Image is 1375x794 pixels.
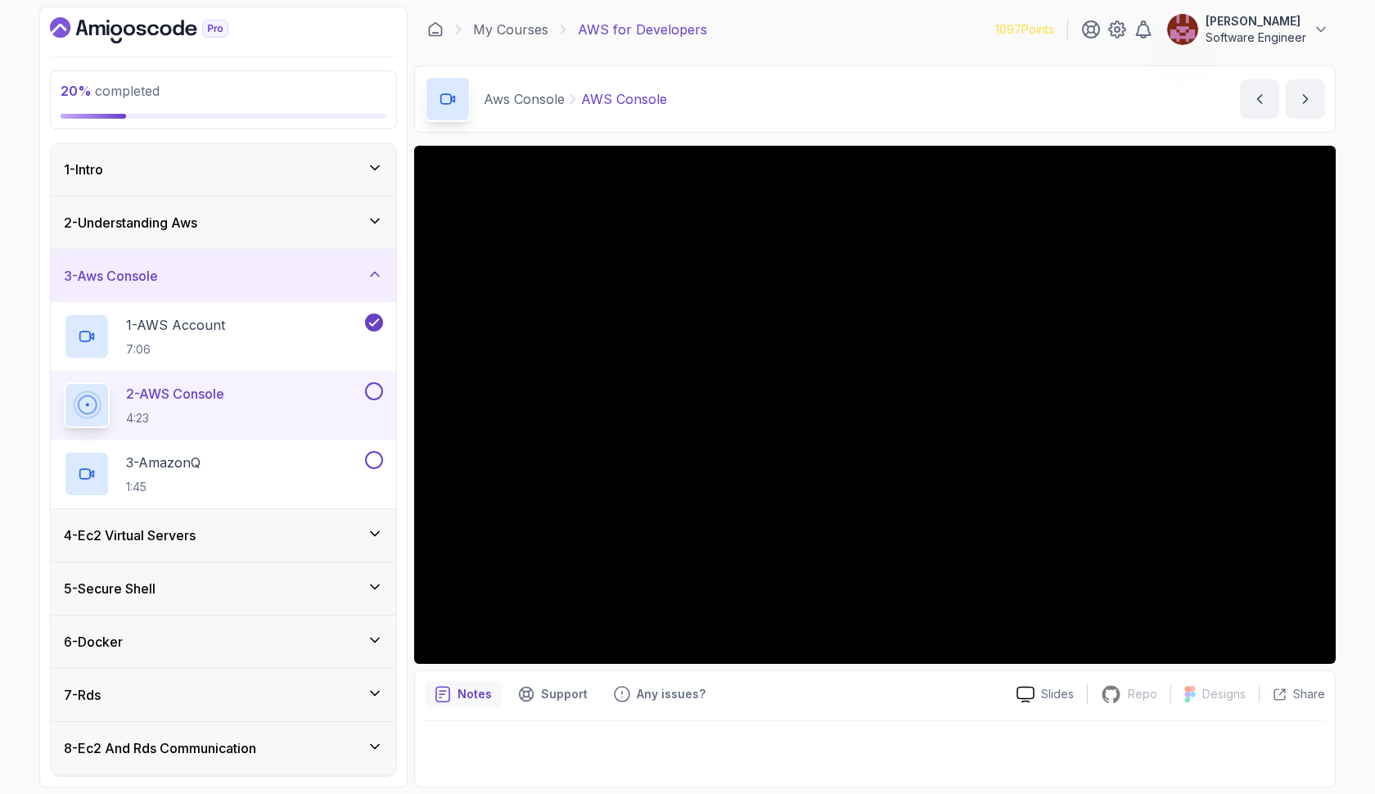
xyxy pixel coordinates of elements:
h3: 5 - Secure Shell [64,579,156,598]
button: 4-Ec2 Virtual Servers [51,509,396,562]
p: Software Engineer [1206,29,1306,46]
p: AWS for Developers [578,20,707,39]
button: 2-Understanding Aws [51,196,396,249]
img: user profile image [1167,14,1198,45]
button: user profile image[PERSON_NAME]Software Engineer [1166,13,1329,46]
button: Support button [508,681,597,707]
button: 3-Aws Console [51,250,396,302]
h3: 1 - Intro [64,160,103,179]
span: completed [61,83,160,99]
p: AWS Console [581,89,667,109]
button: 1-Intro [51,143,396,196]
h3: 2 - Understanding Aws [64,213,197,232]
a: Dashboard [50,17,266,43]
button: previous content [1240,79,1279,119]
p: Support [541,686,588,702]
button: 5-Secure Shell [51,562,396,615]
p: Notes [458,686,492,702]
p: 1:45 [126,479,201,495]
p: Slides [1041,686,1074,702]
button: 1-AWS Account7:06 [64,314,383,359]
button: Share [1259,686,1325,702]
p: Any issues? [637,686,706,702]
p: Repo [1128,686,1157,702]
button: 2-AWS Console4:23 [64,382,383,428]
button: 8-Ec2 And Rds Communication [51,722,396,774]
h3: 6 - Docker [64,632,123,652]
p: 1 - AWS Account [126,315,225,335]
a: Slides [1003,686,1087,703]
p: Designs [1202,686,1246,702]
button: notes button [425,681,502,707]
p: 1097 Points [995,21,1054,38]
p: 4:23 [126,410,224,426]
button: next content [1286,79,1325,119]
h3: 4 - Ec2 Virtual Servers [64,526,196,545]
button: 3-AmazonQ1:45 [64,451,383,497]
button: Feedback button [604,681,715,707]
button: 6-Docker [51,616,396,668]
button: 7-Rds [51,669,396,721]
a: My Courses [473,20,548,39]
p: 2 - AWS Console [126,384,224,404]
h3: 7 - Rds [64,685,101,705]
a: Dashboard [427,21,444,38]
p: [PERSON_NAME] [1206,13,1306,29]
h3: 8 - Ec2 And Rds Communication [64,738,256,758]
p: 3 - AmazonQ [126,453,201,472]
h3: 3 - Aws Console [64,266,158,286]
p: 7:06 [126,341,225,358]
iframe: 2 - AWS Console [414,146,1336,664]
p: Share [1293,686,1325,702]
p: Aws Console [484,89,565,109]
span: 20 % [61,83,92,99]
